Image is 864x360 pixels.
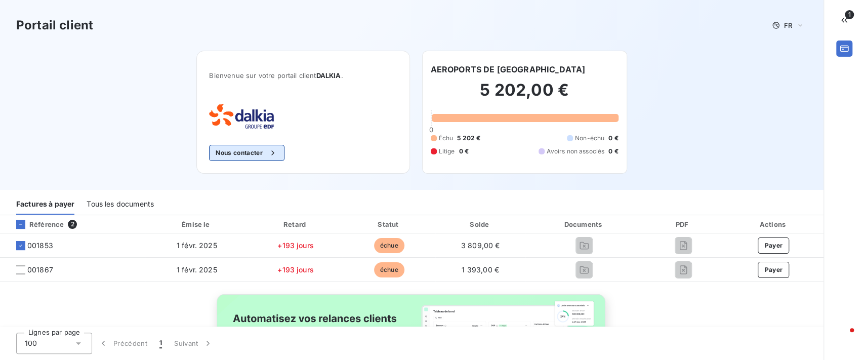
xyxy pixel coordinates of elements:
[547,147,604,156] span: Avoirs non associés
[27,265,53,275] span: 001867
[437,219,523,229] div: Solde
[608,147,618,156] span: 0 €
[431,63,586,75] h6: AEROPORTS DE [GEOGRAPHIC_DATA]
[645,219,722,229] div: PDF
[159,338,162,348] span: 1
[251,219,341,229] div: Retard
[209,104,274,129] img: Company logo
[439,134,454,143] span: Échu
[92,333,153,354] button: Précédent
[431,80,619,110] h2: 5 202,00 €
[147,219,246,229] div: Émise le
[758,262,789,278] button: Payer
[68,220,77,229] span: 2
[758,237,789,254] button: Payer
[459,147,468,156] span: 0 €
[429,126,433,134] span: 0
[16,16,93,34] h3: Portail client
[177,265,217,274] span: 1 févr. 2025
[16,193,74,215] div: Factures à payer
[461,241,500,250] span: 3 809,00 €
[87,193,154,215] div: Tous les documents
[830,326,854,350] iframe: Intercom live chat
[177,241,217,250] span: 1 févr. 2025
[25,338,37,348] span: 100
[168,333,219,354] button: Suivant
[462,265,499,274] span: 1 393,00 €
[8,220,64,229] div: Référence
[277,241,314,250] span: +193 jours
[209,145,284,161] button: Nous contacter
[27,241,53,251] span: 001853
[608,134,618,143] span: 0 €
[316,71,341,79] span: DALKIA
[374,238,404,253] span: échue
[374,262,404,277] span: échue
[726,219,821,229] div: Actions
[209,71,397,79] span: Bienvenue sur votre portail client .
[345,219,433,229] div: Statut
[457,134,480,143] span: 5 202 €
[439,147,455,156] span: Litige
[153,333,168,354] button: 1
[575,134,604,143] span: Non-échu
[784,21,792,29] span: FR
[277,265,314,274] span: +193 jours
[845,10,854,19] span: 1
[527,219,640,229] div: Documents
